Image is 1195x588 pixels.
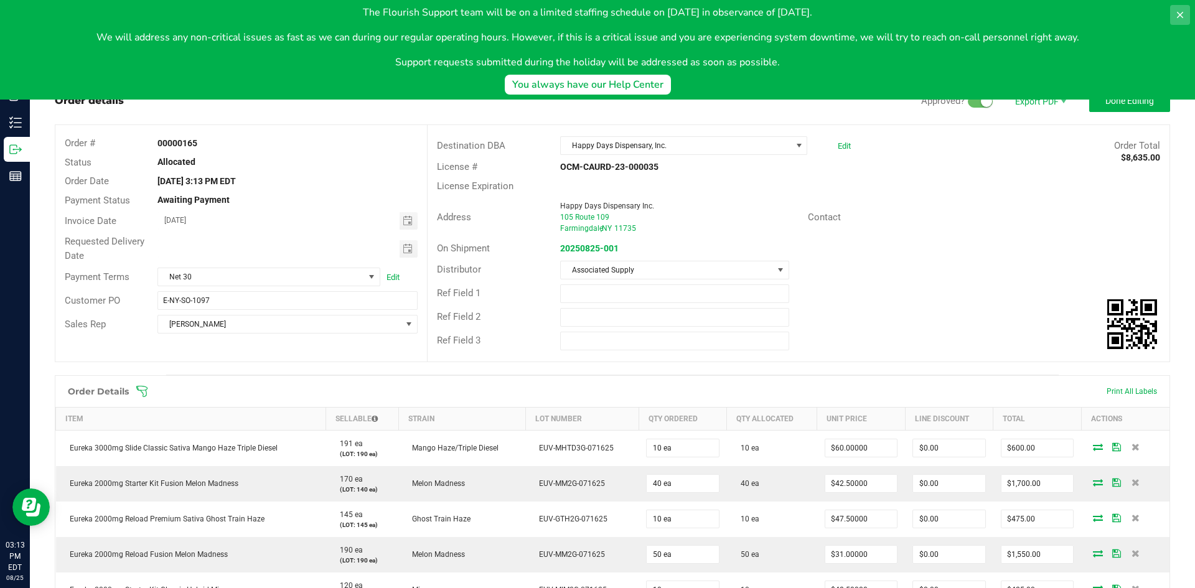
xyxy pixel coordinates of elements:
[437,180,513,192] span: License Expiration
[334,520,391,530] p: (LOT: 145 ea)
[1107,299,1157,349] img: Scan me!
[602,224,612,233] span: NY
[1001,546,1074,563] input: 0
[63,444,278,452] span: Eureka 3000mg Slide Classic Sativa Mango Haze Triple Diesel
[838,141,851,151] a: Edit
[561,137,791,154] span: Happy Days Dispensary, Inc.
[825,475,897,492] input: 0
[65,295,120,306] span: Customer PO
[398,407,525,430] th: Strain
[437,243,490,254] span: On Shipment
[65,215,116,226] span: Invoice Date
[1001,475,1074,492] input: 0
[993,407,1082,430] th: Total
[647,475,719,492] input: 0
[825,510,897,528] input: 0
[387,273,400,282] a: Edit
[1107,443,1126,450] span: Save Order Detail
[533,444,614,452] span: EUV-MHTD3G-071625
[68,386,129,396] h1: Order Details
[601,224,602,233] span: ,
[734,444,759,452] span: 10 ea
[1002,90,1077,112] li: Export PDF
[1107,514,1126,521] span: Save Order Detail
[9,116,22,129] inline-svg: Inventory
[65,138,95,149] span: Order #
[400,240,418,258] span: Toggle calendar
[525,407,639,430] th: Lot Number
[1114,140,1160,151] span: Order Total
[437,140,505,151] span: Destination DBA
[158,315,401,333] span: [PERSON_NAME]
[1107,549,1126,557] span: Save Order Detail
[808,212,841,223] span: Contact
[1126,514,1145,521] span: Delete Order Detail
[727,407,817,430] th: Qty Allocated
[734,515,759,523] span: 10 ea
[647,510,719,528] input: 0
[560,202,654,210] span: Happy Days Dispensary Inc.
[96,5,1079,20] p: The Flourish Support team will be on a limited staffing schedule on [DATE] in observance of [DATE].
[157,195,230,205] strong: Awaiting Payment
[65,319,106,330] span: Sales Rep
[913,439,985,457] input: 0
[157,138,197,148] strong: 00000165
[334,449,391,459] p: (LOT: 190 ea)
[561,261,772,279] span: Associated Supply
[913,510,985,528] input: 0
[614,224,636,233] span: 11735
[334,475,363,483] span: 170 ea
[400,212,418,230] span: Toggle calendar
[6,539,24,573] p: 03:13 PM EDT
[334,546,363,554] span: 190 ea
[157,157,195,167] strong: Allocated
[560,224,603,233] span: Farmingdale
[65,271,129,282] span: Payment Terms
[1107,299,1157,349] qrcode: 00000165
[406,444,499,452] span: Mango Haze/Triple Diesel
[734,550,759,559] span: 50 ea
[905,407,993,430] th: Line Discount
[734,479,759,488] span: 40 ea
[437,264,481,275] span: Distributor
[560,243,619,253] a: 20250825-001
[1001,439,1074,457] input: 0
[65,195,130,206] span: Payment Status
[63,479,238,488] span: Eureka 2000mg Starter Kit Fusion Melon Madness
[406,479,465,488] span: Melon Madness
[1121,152,1160,162] strong: $8,635.00
[825,439,897,457] input: 0
[334,510,363,519] span: 145 ea
[437,161,477,172] span: License #
[55,93,124,108] div: Order details
[512,77,663,92] div: You always have our Help Center
[1126,443,1145,450] span: Delete Order Detail
[63,515,265,523] span: Eureka 2000mg Reload Premium Sativa Ghost Train Haze
[1081,407,1169,430] th: Actions
[647,439,719,457] input: 0
[65,236,144,261] span: Requested Delivery Date
[647,546,719,563] input: 0
[639,407,727,430] th: Qty Ordered
[1105,96,1154,106] span: Done Editing
[437,287,480,299] span: Ref Field 1
[406,515,471,523] span: Ghost Train Haze
[96,30,1079,45] p: We will address any non-critical issues as fast as we can during our regular operating hours. How...
[560,162,658,172] strong: OCM-CAURD-23-000035
[913,475,985,492] input: 0
[406,550,465,559] span: Melon Madness
[63,550,228,559] span: Eureka 2000mg Reload Fusion Melon Madness
[913,546,985,563] input: 0
[817,407,906,430] th: Unit Price
[437,311,480,322] span: Ref Field 2
[9,143,22,156] inline-svg: Outbound
[6,573,24,582] p: 08/25
[157,176,236,186] strong: [DATE] 3:13 PM EDT
[533,550,605,559] span: EUV-MM2G-071625
[56,407,326,430] th: Item
[158,268,364,286] span: Net 30
[921,95,965,106] span: Approved?
[334,556,391,565] p: (LOT: 190 ea)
